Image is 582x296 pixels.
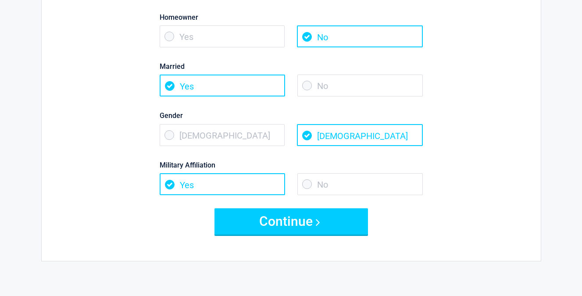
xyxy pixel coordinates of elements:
span: Yes [160,25,285,47]
label: Military Affiliation [160,159,423,171]
span: [DEMOGRAPHIC_DATA] [297,124,422,146]
span: No [297,173,423,195]
span: No [297,25,422,47]
label: Gender [160,110,423,121]
label: Homeowner [160,11,423,23]
span: [DEMOGRAPHIC_DATA] [160,124,285,146]
span: Yes [160,75,285,96]
label: Married [160,61,423,72]
span: Yes [160,173,285,195]
span: No [297,75,423,96]
button: Continue [214,208,368,235]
